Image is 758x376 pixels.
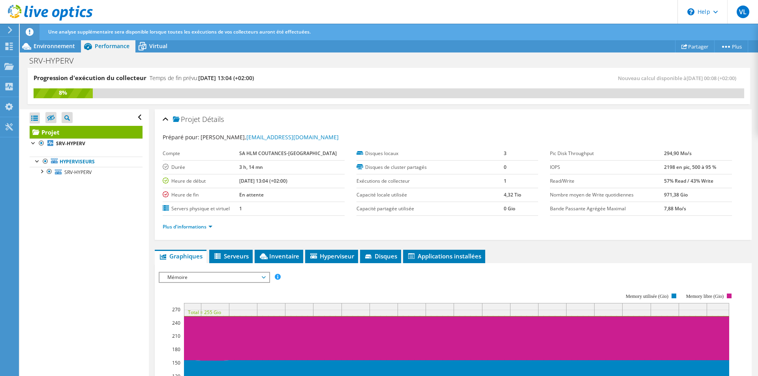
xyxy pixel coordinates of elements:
a: Projet [30,126,143,138]
span: [DATE] 13:04 (+02:00) [198,74,254,82]
label: Read/Write [550,177,664,185]
label: IOPS [550,163,664,171]
b: En attente [239,191,264,198]
b: 57% Read / 43% Write [664,178,713,184]
text: 180 [172,346,180,353]
a: Plus [714,40,748,52]
label: Capacité partagée utilisée [356,205,504,213]
span: Détails [202,114,224,124]
label: Heure de début [163,177,239,185]
b: 0 Gio [504,205,515,212]
span: Serveurs [213,252,249,260]
b: 7,88 Mo/s [664,205,686,212]
h1: SRV-HYPERV [26,56,86,65]
b: 2198 en pic, 500 à 95 % [664,164,716,170]
label: Disques de cluster partagés [356,163,504,171]
label: Durée [163,163,239,171]
span: Environnement [34,42,75,50]
b: 971,38 Gio [664,191,688,198]
a: Plus d'informations [163,223,212,230]
span: [DATE] 00:08 (+02:00) [687,75,736,82]
b: SA HLM COUTANCES-[GEOGRAPHIC_DATA] [239,150,337,157]
label: Bande Passante Agrégée Maximal [550,205,664,213]
a: Hyperviseurs [30,157,143,167]
label: Heure de fin [163,191,239,199]
b: 3 h, 14 mn [239,164,263,170]
span: VL [737,6,749,18]
label: Compte [163,150,239,157]
span: Projet [173,116,200,123]
text: 270 [172,306,180,313]
text: Memory libre (Gio) [686,294,724,299]
b: SRV-HYPERV [56,140,85,147]
b: 4,32 Tio [504,191,521,198]
span: Virtual [149,42,167,50]
text: Total = 255 Gio [188,309,221,316]
span: Nouveau calcul disponible à [618,75,740,82]
span: Une analyse supplémentaire sera disponible lorsque toutes les exécutions de vos collecteurs auron... [48,28,311,35]
a: SRV-HYPERV [30,138,143,149]
span: SRV-HYPERV [64,169,92,176]
span: Mémoire [163,273,265,282]
label: Servers physique et virtuel [163,205,239,213]
span: Graphiques [159,252,203,260]
span: Inventaire [259,252,299,260]
b: 3 [504,150,507,157]
h4: Temps de fin prévu: [150,74,254,82]
span: Disques [364,252,397,260]
b: [DATE] 13:04 (+02:00) [239,178,287,184]
svg: \n [687,8,694,15]
label: Capacité locale utilisée [356,191,504,199]
a: [EMAIL_ADDRESS][DOMAIN_NAME] [246,133,339,141]
span: [PERSON_NAME], [201,133,339,141]
b: 294,90 Mo/s [664,150,692,157]
a: SRV-HYPERV [30,167,143,177]
b: 1 [504,178,507,184]
b: 0 [504,164,507,170]
label: Pic Disk Throughput [550,150,664,157]
span: Hyperviseur [309,252,354,260]
div: 8% [34,88,93,97]
a: Partager [675,40,715,52]
label: Exécutions de collecteur [356,177,504,185]
text: 210 [172,333,180,339]
label: Nombre moyen de Write quotidiennes [550,191,664,199]
b: 1 [239,205,242,212]
label: Disques locaux [356,150,504,157]
text: 150 [172,359,180,366]
span: Performance [95,42,129,50]
label: Préparé pour: [163,133,199,141]
text: Memory utilisée (Gio) [626,294,668,299]
span: Applications installées [407,252,481,260]
text: 240 [172,320,180,326]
